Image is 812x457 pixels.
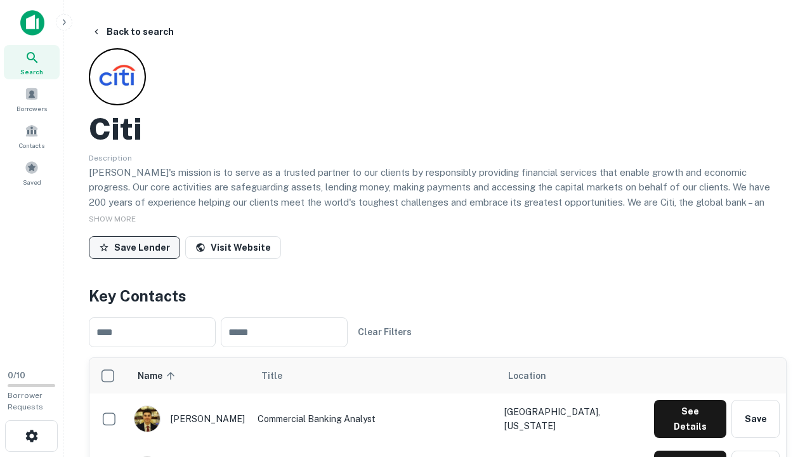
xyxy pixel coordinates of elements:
span: Saved [23,177,41,187]
span: Contacts [19,140,44,150]
span: Borrower Requests [8,391,43,411]
iframe: Chat Widget [749,355,812,416]
span: Location [508,368,546,383]
span: Search [20,67,43,77]
p: [PERSON_NAME]'s mission is to serve as a trusted partner to our clients by responsibly providing ... [89,165,787,240]
button: Back to search [86,20,179,43]
th: Location [498,358,648,394]
span: Borrowers [16,103,47,114]
span: Description [89,154,132,162]
a: Search [4,45,60,79]
button: See Details [654,400,726,438]
button: Save Lender [89,236,180,259]
th: Name [128,358,251,394]
span: SHOW MORE [89,215,136,223]
span: Title [261,368,299,383]
a: Borrowers [4,82,60,116]
h2: Citi [89,110,142,147]
a: Contacts [4,119,60,153]
a: Saved [4,156,60,190]
td: [GEOGRAPHIC_DATA], [US_STATE] [498,394,648,444]
button: Save [731,400,780,438]
a: Visit Website [185,236,281,259]
button: Clear Filters [353,321,417,343]
span: Name [138,368,179,383]
img: capitalize-icon.png [20,10,44,36]
span: 0 / 10 [8,371,25,380]
div: [PERSON_NAME] [134,406,245,432]
img: 1753279374948 [134,406,160,432]
td: Commercial Banking Analyst [251,394,498,444]
h4: Key Contacts [89,284,787,307]
th: Title [251,358,498,394]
